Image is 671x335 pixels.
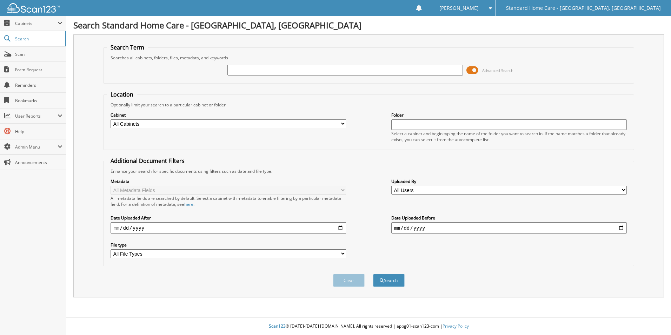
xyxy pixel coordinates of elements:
legend: Location [107,91,137,98]
span: Form Request [15,67,62,73]
span: Cabinets [15,20,58,26]
span: User Reports [15,113,58,119]
span: Reminders [15,82,62,88]
iframe: Chat Widget [636,301,671,335]
button: Clear [333,274,365,287]
span: Advanced Search [482,68,513,73]
div: Enhance your search for specific documents using filters such as date and file type. [107,168,630,174]
label: Uploaded By [391,178,627,184]
span: [PERSON_NAME] [439,6,479,10]
div: Searches all cabinets, folders, files, metadata, and keywords [107,55,630,61]
label: Date Uploaded Before [391,215,627,221]
div: Select a cabinet and begin typing the name of the folder you want to search in. If the name match... [391,131,627,143]
legend: Search Term [107,44,148,51]
a: Privacy Policy [443,323,469,329]
span: Admin Menu [15,144,58,150]
div: Optionally limit your search to a particular cabinet or folder [107,102,630,108]
label: Cabinet [111,112,346,118]
span: Scan [15,51,62,57]
span: Search [15,36,61,42]
div: © [DATE]-[DATE] [DOMAIN_NAME]. All rights reserved | appg01-scan123-com | [66,318,671,335]
div: All metadata fields are searched by default. Select a cabinet with metadata to enable filtering b... [111,195,346,207]
h1: Search Standard Home Care - [GEOGRAPHIC_DATA], [GEOGRAPHIC_DATA] [73,19,664,31]
legend: Additional Document Filters [107,157,188,165]
label: Folder [391,112,627,118]
label: File type [111,242,346,248]
label: Date Uploaded After [111,215,346,221]
input: end [391,222,627,234]
label: Metadata [111,178,346,184]
span: Help [15,129,62,134]
button: Search [373,274,405,287]
span: Announcements [15,159,62,165]
span: Bookmarks [15,98,62,104]
span: Scan123 [269,323,286,329]
a: here [184,201,193,207]
input: start [111,222,346,234]
img: scan123-logo-white.svg [7,3,60,13]
span: Standard Home Care - [GEOGRAPHIC_DATA], [GEOGRAPHIC_DATA] [506,6,661,10]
